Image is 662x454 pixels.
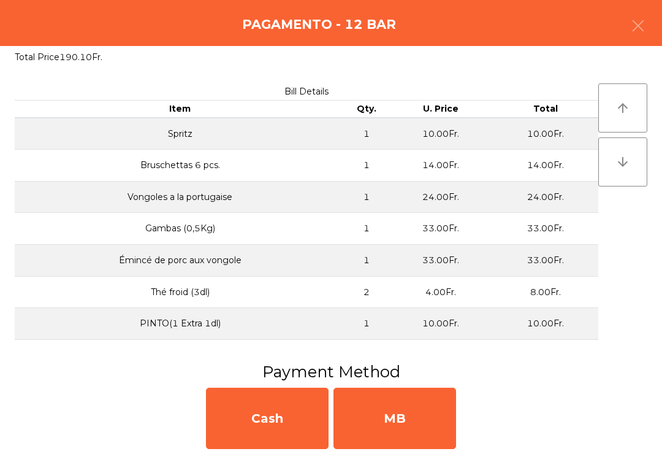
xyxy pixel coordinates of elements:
[388,101,493,118] th: U. Price
[59,52,102,63] span: 190.10Fr.
[15,276,345,308] td: Thé froid (3dl)
[345,118,387,150] td: 1
[493,213,598,245] td: 33.00Fr.
[345,150,387,182] td: 1
[15,339,345,371] td: PINTO
[493,181,598,213] td: 24.00Fr.
[388,245,493,277] td: 33.00Fr.
[615,155,630,169] i: arrow_downward
[388,276,493,308] td: 4.00Fr.
[493,276,598,308] td: 8.00Fr.
[345,308,387,340] td: 1
[169,318,221,329] span: (1 Extra 1dl)
[345,339,387,371] td: 1
[15,118,345,150] td: Spritz
[493,101,598,118] th: Total
[15,150,345,182] td: Bruschettas 6 pcs.
[15,181,345,213] td: Vongoles a la portugaise
[242,15,396,34] h4: Pagamento - 12 BAR
[493,245,598,277] td: 33.00Fr.
[493,339,598,371] td: 10.00Fr.
[15,52,59,63] span: Total Price
[333,388,456,449] div: MB
[493,150,598,182] td: 14.00Fr.
[15,101,345,118] th: Item
[284,86,329,97] span: Bill Details
[615,101,630,115] i: arrow_upward
[598,83,647,133] button: arrow_upward
[206,388,329,449] div: Cash
[345,245,387,277] td: 1
[388,308,493,340] td: 10.00Fr.
[388,118,493,150] td: 10.00Fr.
[388,339,493,371] td: 10.00Fr.
[388,181,493,213] td: 24.00Fr.
[15,213,345,245] td: Gambas (0,5Kg)
[15,308,345,340] td: PINTO
[493,118,598,150] td: 10.00Fr.
[15,245,345,277] td: Émincé de porc aux vongole
[345,276,387,308] td: 2
[345,181,387,213] td: 1
[598,137,647,187] button: arrow_downward
[345,213,387,245] td: 1
[388,213,493,245] td: 33.00Fr.
[493,308,598,340] td: 10.00Fr.
[388,150,493,182] td: 14.00Fr.
[345,101,387,118] th: Qty.
[9,361,653,383] h3: Payment Method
